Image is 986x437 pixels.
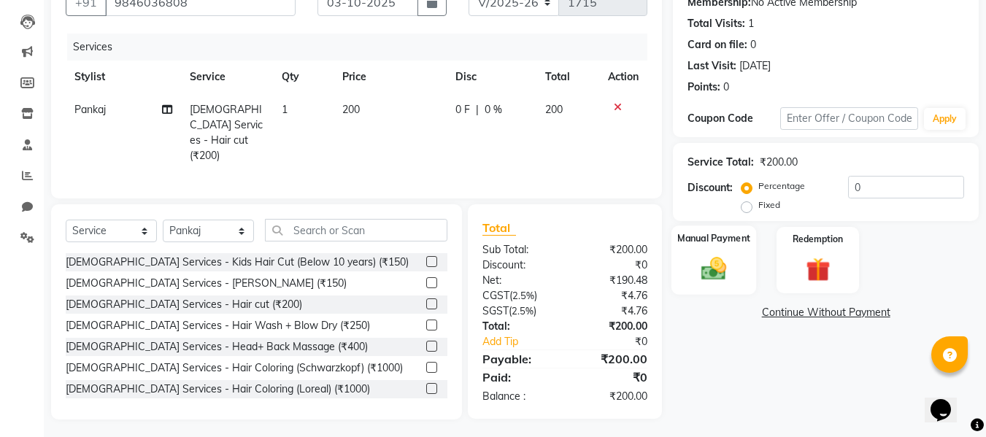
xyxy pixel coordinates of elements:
span: | [476,102,479,117]
div: ₹200.00 [760,155,798,170]
div: Total: [471,319,565,334]
div: Balance : [471,389,565,404]
div: Paid: [471,368,565,386]
th: Service [181,61,273,93]
input: Search or Scan [265,219,447,241]
button: Apply [924,108,966,130]
div: ( ) [471,288,565,303]
div: ₹200.00 [565,389,658,404]
span: 200 [342,103,360,116]
label: Fixed [758,198,780,212]
div: Coupon Code [687,111,779,126]
div: Points: [687,80,720,95]
span: CGST [482,289,509,302]
div: [DEMOGRAPHIC_DATA] Services - Head+ Back Massage (₹400) [66,339,368,355]
div: Service Total: [687,155,754,170]
th: Disc [447,61,536,93]
div: ₹190.48 [565,273,658,288]
img: _cash.svg [693,254,734,283]
iframe: chat widget [925,379,971,422]
div: ₹0 [581,334,659,349]
div: Last Visit: [687,58,736,74]
span: 1 [282,103,288,116]
span: 0 F [455,102,470,117]
label: Redemption [793,233,843,246]
span: [DEMOGRAPHIC_DATA] Services - Hair cut (₹200) [190,103,263,162]
div: [DEMOGRAPHIC_DATA] Services - Hair Coloring (Loreal) (₹1000) [66,382,370,397]
div: [DEMOGRAPHIC_DATA] Services - [PERSON_NAME] (₹150) [66,276,347,291]
th: Stylist [66,61,181,93]
span: 2.5% [512,305,534,317]
th: Price [334,61,447,93]
label: Manual Payment [677,231,750,245]
input: Enter Offer / Coupon Code [780,107,918,130]
th: Total [536,61,600,93]
div: ₹200.00 [565,242,658,258]
span: 2.5% [512,290,534,301]
div: [DEMOGRAPHIC_DATA] Services - Hair Coloring (Schwarzkopf) (₹1000) [66,360,403,376]
div: Net: [471,273,565,288]
div: ₹4.76 [565,303,658,319]
div: ( ) [471,303,565,319]
div: [DATE] [739,58,771,74]
span: Total [482,220,516,236]
div: Payable: [471,350,565,368]
th: Action [599,61,647,93]
div: [DEMOGRAPHIC_DATA] Services - Hair Wash + Blow Dry (₹250) [66,318,370,333]
div: ₹0 [565,368,658,386]
span: 200 [545,103,563,116]
span: SGST [482,304,509,317]
div: Sub Total: [471,242,565,258]
div: [DEMOGRAPHIC_DATA] Services - Kids Hair Cut (Below 10 years) (₹150) [66,255,409,270]
label: Percentage [758,179,805,193]
div: ₹200.00 [565,319,658,334]
div: 0 [750,37,756,53]
div: Discount: [471,258,565,273]
span: Pankaj [74,103,106,116]
div: 1 [748,16,754,31]
div: ₹200.00 [565,350,658,368]
div: [DEMOGRAPHIC_DATA] Services - Hair cut (₹200) [66,297,302,312]
div: ₹0 [565,258,658,273]
div: 0 [723,80,729,95]
div: Total Visits: [687,16,745,31]
img: _gift.svg [798,255,838,285]
span: 0 % [485,102,502,117]
div: Discount: [687,180,733,196]
div: Services [67,34,658,61]
a: Continue Without Payment [676,305,976,320]
th: Qty [273,61,334,93]
div: ₹4.76 [565,288,658,303]
div: Card on file: [687,37,747,53]
a: Add Tip [471,334,580,349]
